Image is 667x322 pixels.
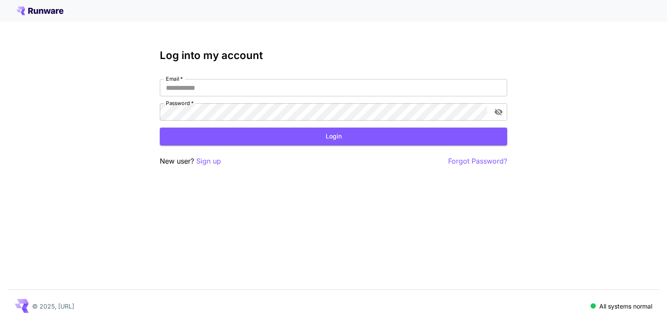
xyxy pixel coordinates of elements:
[160,49,507,62] h3: Log into my account
[599,302,652,311] p: All systems normal
[166,75,183,82] label: Email
[32,302,74,311] p: © 2025, [URL]
[196,156,221,167] button: Sign up
[160,128,507,145] button: Login
[491,104,506,120] button: toggle password visibility
[160,156,221,167] p: New user?
[448,156,507,167] button: Forgot Password?
[166,99,194,107] label: Password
